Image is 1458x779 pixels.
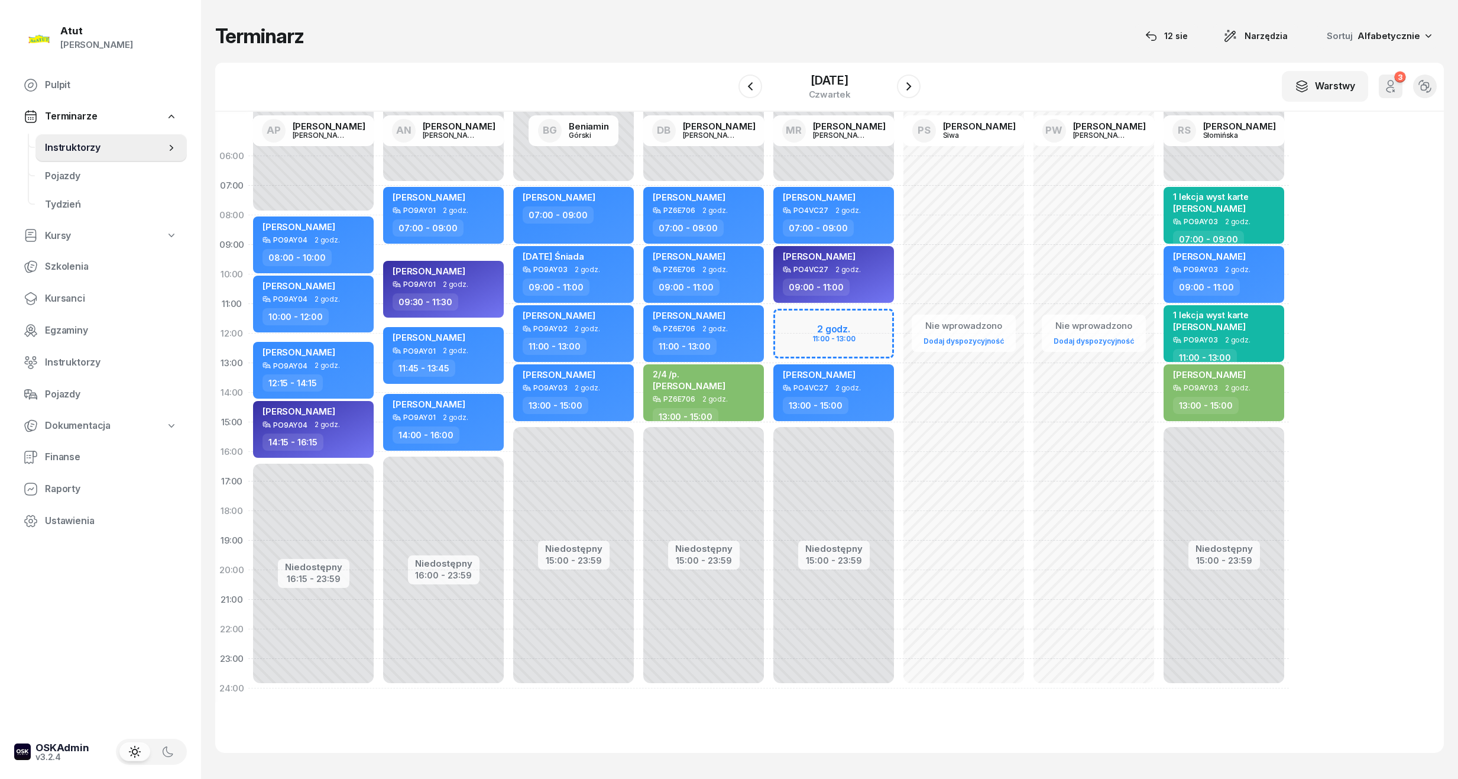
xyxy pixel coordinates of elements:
[35,134,187,162] a: Instruktorzy
[415,557,472,583] button: Niedostępny16:00 - 23:59
[215,260,248,289] div: 10:00
[702,206,728,215] span: 2 godz.
[683,131,740,139] div: [PERSON_NAME]
[45,291,177,306] span: Kursanci
[45,355,177,370] span: Instruktorzy
[1313,24,1444,49] button: Sortuj Alfabetycznie
[215,25,304,47] h1: Terminarz
[533,266,568,273] div: PO9AY03
[215,319,248,348] div: 12:00
[1203,131,1260,139] div: Słomińska
[918,125,931,135] span: PS
[14,348,187,377] a: Instruktorzy
[675,542,733,568] button: Niedostępny15:00 - 23:59
[675,553,733,565] div: 15:00 - 23:59
[393,360,455,377] div: 11:45 - 13:45
[1184,266,1218,273] div: PO9AY03
[1173,231,1244,248] div: 07:00 - 09:00
[14,744,31,760] img: logo-xs-dark@2x.png
[919,334,1009,348] a: Dodaj dyspozycyjność
[215,555,248,585] div: 20:00
[273,362,307,370] div: PO9AY04
[1173,310,1249,320] div: 1 lekcja wyst karte
[45,197,177,212] span: Tydzień
[215,289,248,319] div: 11:00
[14,71,187,99] a: Pulpit
[653,279,720,296] div: 09:00 - 11:00
[1245,29,1288,43] span: Narzędzia
[653,192,725,203] span: [PERSON_NAME]
[809,75,851,86] div: [DATE]
[1049,318,1139,334] div: Nie wprowadzono
[443,413,468,422] span: 2 godz.
[315,236,340,244] span: 2 godz.
[263,280,335,292] span: [PERSON_NAME]
[1073,122,1146,131] div: [PERSON_NAME]
[793,206,828,214] div: PO4VC27
[1178,125,1191,135] span: RS
[1184,336,1218,344] div: PO9AY03
[215,674,248,703] div: 24:00
[653,338,717,355] div: 11:00 - 13:00
[293,122,365,131] div: [PERSON_NAME]
[215,201,248,230] div: 08:00
[215,348,248,378] div: 13:00
[545,544,602,553] div: Niedostępny
[813,131,870,139] div: [PERSON_NAME]
[1049,334,1139,348] a: Dodaj dyspozycyjność
[14,103,187,130] a: Terminarze
[215,408,248,437] div: 15:00
[263,406,335,417] span: [PERSON_NAME]
[805,542,863,568] button: Niedostępny15:00 - 23:59
[575,266,600,274] span: 2 godz.
[943,122,1016,131] div: [PERSON_NAME]
[903,115,1025,146] a: PS[PERSON_NAME]Siwa
[1213,24,1298,48] button: Narzędzia
[1049,316,1139,351] button: Nie wprowadzonoDodaj dyspozycyjność
[60,26,133,36] div: Atut
[643,115,765,146] a: DB[PERSON_NAME][PERSON_NAME]
[1173,369,1246,380] span: [PERSON_NAME]
[575,325,600,333] span: 2 godz.
[793,384,828,392] div: PO4VC27
[523,206,594,224] div: 07:00 - 09:00
[783,219,854,237] div: 07:00 - 09:00
[1173,192,1249,202] div: 1 lekcja wyst karte
[45,450,177,465] span: Finanse
[786,125,802,135] span: MR
[403,347,436,355] div: PO9AY01
[35,190,187,219] a: Tydzień
[657,125,670,135] span: DB
[1225,384,1250,392] span: 2 godz.
[215,615,248,644] div: 22:00
[383,115,505,146] a: AN[PERSON_NAME][PERSON_NAME]
[252,115,375,146] a: AP[PERSON_NAME][PERSON_NAME]
[415,559,472,568] div: Niedostępny
[45,109,97,124] span: Terminarze
[523,251,584,262] span: [DATE] Śniada
[1173,397,1239,414] div: 13:00 - 15:00
[1195,553,1253,565] div: 15:00 - 23:59
[273,295,307,303] div: PO9AY04
[783,369,856,380] span: [PERSON_NAME]
[14,380,187,409] a: Pojazdy
[215,378,248,408] div: 14:00
[805,544,863,553] div: Niedostępny
[45,481,177,497] span: Raporty
[1184,218,1218,225] div: PO9AY03
[45,140,166,156] span: Instruktorzy
[393,219,464,237] div: 07:00 - 09:00
[1184,384,1218,392] div: PO9AY03
[1033,115,1155,146] a: PW[PERSON_NAME][PERSON_NAME]
[293,131,349,139] div: [PERSON_NAME]
[215,141,248,171] div: 06:00
[773,115,895,146] a: MR[PERSON_NAME][PERSON_NAME]
[1173,321,1246,332] span: [PERSON_NAME]
[523,338,587,355] div: 11:00 - 13:00
[393,192,465,203] span: [PERSON_NAME]
[393,293,458,311] div: 09:30 - 11:30
[523,369,595,380] span: [PERSON_NAME]
[783,192,856,203] span: [PERSON_NAME]
[533,325,568,332] div: PO9AY02
[393,399,465,410] span: [PERSON_NAME]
